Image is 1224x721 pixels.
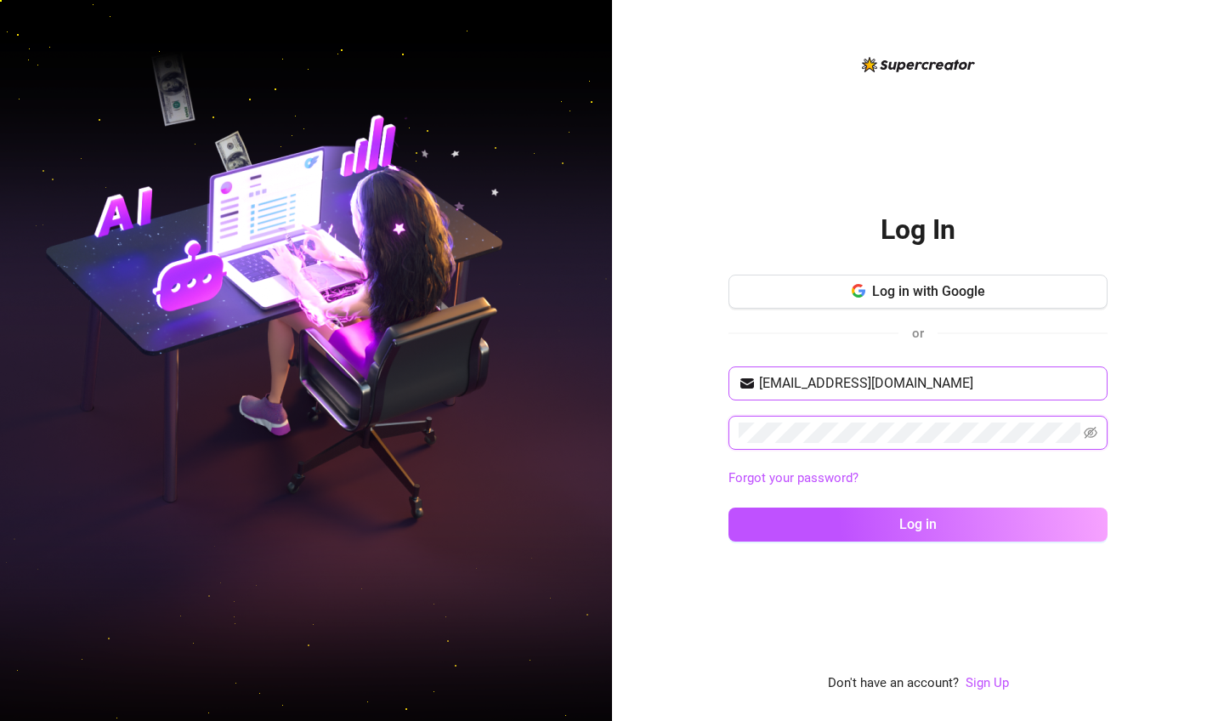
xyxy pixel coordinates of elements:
input: Your email [759,373,1097,394]
img: logo-BBDzfeDw.svg [862,57,975,72]
button: Log in [728,508,1108,542]
a: Sign Up [966,673,1009,694]
a: Sign Up [966,675,1009,690]
span: Don't have an account? [828,673,959,694]
span: or [912,326,924,341]
a: Forgot your password? [728,470,858,485]
a: Forgot your password? [728,468,1108,489]
span: Log in with Google [872,283,985,299]
button: Log in with Google [728,275,1108,309]
span: eye-invisible [1084,426,1097,440]
h2: Log In [881,213,955,247]
span: Log in [899,516,937,532]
